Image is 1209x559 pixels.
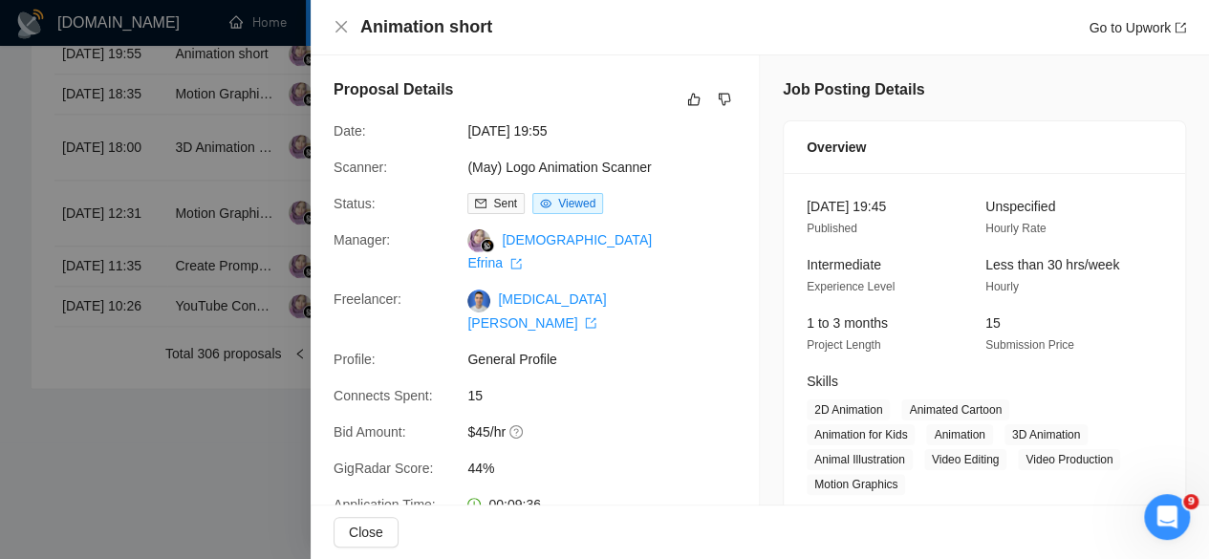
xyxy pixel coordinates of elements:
span: Close [349,522,383,543]
button: dislike [713,88,736,111]
span: dislike [718,92,731,107]
button: Close [334,517,399,548]
span: Freelancer: [334,291,401,307]
h4: Animation short [360,15,492,39]
span: mail [475,198,486,209]
span: clock-circle [467,498,481,511]
a: Go to Upworkexport [1089,20,1186,35]
span: Animation [926,424,992,445]
span: close [334,19,349,34]
span: Video Production [1018,449,1120,470]
img: gigradar-bm.png [481,239,494,252]
iframe: Intercom live chat [1144,494,1190,540]
span: $45/hr [467,421,754,442]
img: c1rs0u_JsC8K7MjRSmyg7kkXSeVpOwsYsZssnsCyElGP41p6QmbhAhsE1vpFVLwPfT [467,290,490,312]
span: Submission Price [985,338,1074,352]
span: [DATE] 19:55 [467,120,754,141]
button: like [682,88,705,111]
span: Unspecified [985,199,1055,214]
a: [DEMOGRAPHIC_DATA] Efrina export [467,232,652,270]
h5: Proposal Details [334,78,453,101]
span: 1 to 3 months [807,315,888,331]
span: Application Time: [334,497,436,512]
span: Motion Graphics [807,474,905,495]
span: Profile: [334,352,376,367]
span: [DATE] 19:45 [807,199,886,214]
span: export [585,317,596,329]
span: Sent [493,197,517,210]
span: eye [540,198,551,209]
span: Animal Illustration [807,449,913,470]
span: Animation for Kids [807,424,915,445]
span: Intermediate [807,257,881,272]
span: question-circle [509,424,525,440]
span: Hourly [985,280,1019,293]
span: Scanner: [334,160,387,175]
span: General Profile [467,349,754,370]
span: Bid Amount: [334,424,406,440]
span: Skills [807,374,838,389]
span: Animated Cartoon [901,399,1009,420]
span: export [510,258,522,269]
button: Close [334,19,349,35]
span: Less than 30 hrs/week [985,257,1119,272]
span: 3D Animation [1004,424,1088,445]
span: Video Editing [924,449,1007,470]
span: 00:09:36 [488,497,541,512]
span: Status: [334,196,376,211]
span: Overview [807,137,866,158]
a: (May) Logo Animation Scanner [467,160,651,175]
span: Project Length [807,338,880,352]
span: 2D Animation [807,399,890,420]
span: Connects Spent: [334,388,433,403]
span: Date: [334,123,365,139]
span: export [1175,22,1186,33]
span: like [687,92,701,107]
span: Manager: [334,232,390,247]
span: Experience Level [807,280,895,293]
span: 15 [467,385,754,406]
span: Published [807,222,857,235]
span: Viewed [558,197,595,210]
span: Hourly Rate [985,222,1046,235]
span: 15 [985,315,1001,331]
h5: Job Posting Details [783,78,924,101]
span: 9 [1183,494,1198,509]
span: GigRadar Score: [334,461,433,476]
a: [MEDICAL_DATA][PERSON_NAME] export [467,291,606,330]
span: 44% [467,458,754,479]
